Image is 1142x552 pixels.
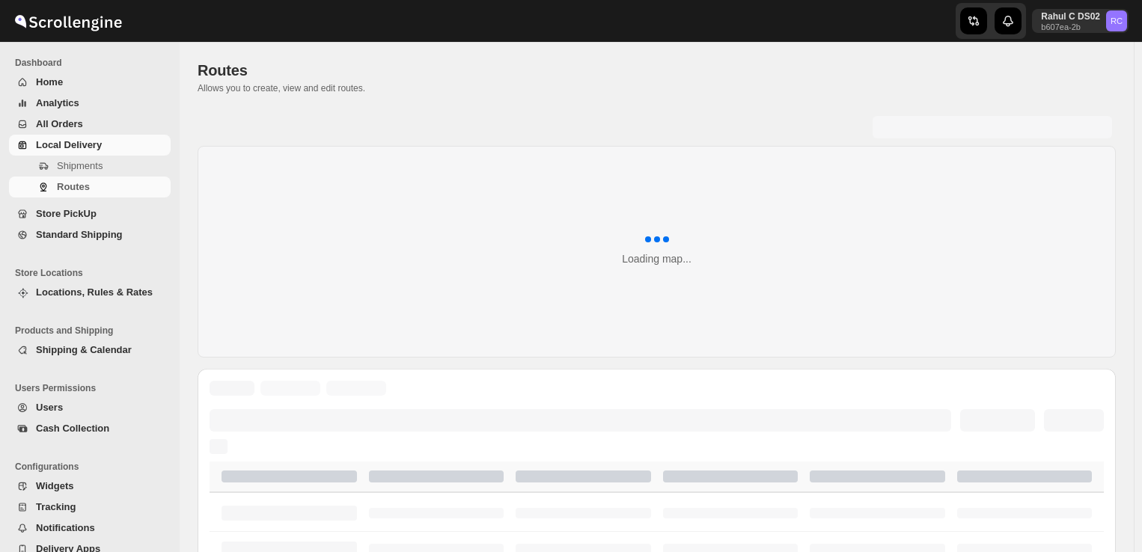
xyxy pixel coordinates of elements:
[36,97,79,108] span: Analytics
[9,340,171,361] button: Shipping & Calendar
[36,76,63,88] span: Home
[1041,22,1100,31] p: b607ea-2b
[9,476,171,497] button: Widgets
[1111,16,1123,25] text: RC
[36,522,95,533] span: Notifications
[36,286,153,298] span: Locations, Rules & Rates
[1106,10,1127,31] span: Rahul C DS02
[9,156,171,177] button: Shipments
[15,325,172,337] span: Products and Shipping
[15,382,172,394] span: Users Permissions
[1032,9,1129,33] button: User menu
[9,93,171,114] button: Analytics
[1041,10,1100,22] p: Rahul C DS02
[36,208,97,219] span: Store PickUp
[57,181,90,192] span: Routes
[36,344,132,355] span: Shipping & Calendar
[622,251,691,266] div: Loading map...
[9,397,171,418] button: Users
[36,402,63,413] span: Users
[15,267,172,279] span: Store Locations
[12,2,124,40] img: ScrollEngine
[36,501,76,512] span: Tracking
[9,282,171,303] button: Locations, Rules & Rates
[9,497,171,518] button: Tracking
[15,57,172,69] span: Dashboard
[57,160,103,171] span: Shipments
[9,72,171,93] button: Home
[198,82,1116,94] p: Allows you to create, view and edit routes.
[36,229,123,240] span: Standard Shipping
[36,480,73,491] span: Widgets
[36,139,102,150] span: Local Delivery
[15,461,172,473] span: Configurations
[36,118,83,129] span: All Orders
[36,423,109,434] span: Cash Collection
[198,62,248,79] span: Routes
[9,114,171,135] button: All Orders
[9,177,171,197] button: Routes
[9,518,171,539] button: Notifications
[9,418,171,439] button: Cash Collection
